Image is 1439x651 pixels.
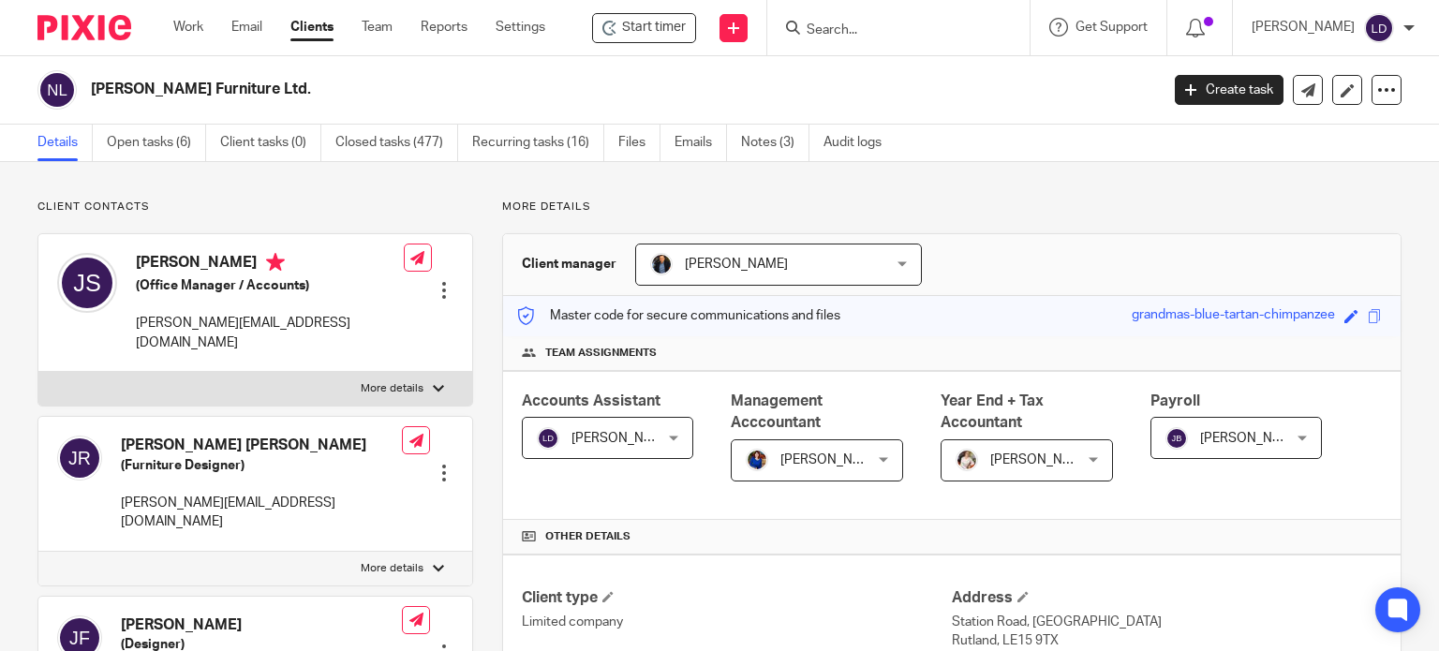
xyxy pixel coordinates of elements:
img: svg%3E [537,427,559,450]
a: Closed tasks (477) [335,125,458,161]
p: Master code for secure communications and files [517,306,840,325]
span: [PERSON_NAME] [780,453,883,466]
a: Email [231,18,262,37]
p: Station Road, [GEOGRAPHIC_DATA] [952,613,1382,631]
div: Noble Russell Furniture Ltd. [592,13,696,43]
a: Audit logs [823,125,896,161]
a: Recurring tasks (16) [472,125,604,161]
h5: (Furniture Designer) [121,456,402,475]
img: svg%3E [1364,13,1394,43]
h4: [PERSON_NAME] [121,615,402,635]
span: Team assignments [545,346,657,361]
img: svg%3E [57,436,102,481]
span: Accounts Assistant [522,393,660,408]
img: svg%3E [57,253,117,313]
img: svg%3E [1165,427,1188,450]
a: Clients [290,18,334,37]
p: More details [361,381,423,396]
a: Work [173,18,203,37]
span: Get Support [1076,21,1148,34]
p: [PERSON_NAME][EMAIL_ADDRESS][DOMAIN_NAME] [136,314,404,352]
div: grandmas-blue-tartan-chimpanzee [1132,305,1335,327]
h2: [PERSON_NAME] Furniture Ltd. [91,80,936,99]
a: Emails [675,125,727,161]
img: svg%3E [37,70,77,110]
span: [PERSON_NAME] [685,258,788,271]
span: Year End + Tax Accountant [941,393,1044,430]
p: More details [502,200,1402,215]
h4: Client type [522,588,952,608]
a: Team [362,18,393,37]
span: Payroll [1150,393,1200,408]
a: Settings [496,18,545,37]
span: Management Acccountant [731,393,823,430]
p: Limited company [522,613,952,631]
a: Files [618,125,660,161]
p: [PERSON_NAME][EMAIL_ADDRESS][DOMAIN_NAME] [121,494,402,532]
a: Create task [1175,75,1283,105]
p: More details [361,561,423,576]
img: Pixie [37,15,131,40]
p: Rutland, LE15 9TX [952,631,1382,650]
a: Details [37,125,93,161]
a: Reports [421,18,467,37]
h4: [PERSON_NAME] [PERSON_NAME] [121,436,402,455]
a: Client tasks (0) [220,125,321,161]
a: Notes (3) [741,125,809,161]
span: Start timer [622,18,686,37]
input: Search [805,22,973,39]
a: Open tasks (6) [107,125,206,161]
span: [PERSON_NAME] [1200,432,1303,445]
h4: Address [952,588,1382,608]
h5: (Office Manager / Accounts) [136,276,404,295]
p: Client contacts [37,200,473,215]
img: martin-hickman.jpg [650,253,673,275]
h3: Client manager [522,255,616,274]
span: [PERSON_NAME] [571,432,675,445]
img: Nicole.jpeg [746,449,768,471]
img: Kayleigh%20Henson.jpeg [956,449,978,471]
span: [PERSON_NAME] [990,453,1093,466]
p: [PERSON_NAME] [1252,18,1355,37]
span: Other details [545,529,630,544]
h4: [PERSON_NAME] [136,253,404,276]
i: Primary [266,253,285,272]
